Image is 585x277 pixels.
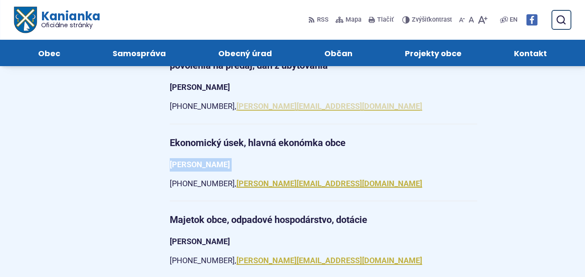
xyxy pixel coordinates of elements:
a: RSS [308,11,330,29]
p: [PHONE_NUMBER], [170,254,477,267]
a: Kontakt [496,40,564,66]
a: [PERSON_NAME][EMAIL_ADDRESS][DOMAIN_NAME] [236,179,422,188]
button: Zmenšiť veľkosť písma [457,11,467,29]
span: Samospráva [113,40,166,66]
strong: Ekonomický úsek, hlavná ekonómka obce [170,137,346,148]
button: Nastaviť pôvodnú veľkosť písma [467,11,476,29]
a: [PERSON_NAME][EMAIL_ADDRESS][DOMAIN_NAME] [236,256,422,265]
p: [PHONE_NUMBER], [170,100,477,113]
span: Obecný úrad [218,40,272,66]
strong: Majetok obce, odpadové hospodárstvo, dotácie [170,214,367,225]
p: [PHONE_NUMBER], [170,177,477,191]
span: Mapa [346,15,362,25]
span: Obec [38,40,60,66]
strong: [PERSON_NAME] [170,237,230,246]
a: Mapa [334,11,363,29]
button: Zväčšiť veľkosť písma [476,11,489,29]
a: Obec [21,40,78,66]
span: RSS [317,15,329,25]
a: Logo Kanianka, prejsť na domovskú stránku. [14,7,100,33]
a: EN [508,15,519,25]
strong: [PERSON_NAME] [170,83,230,92]
a: Občan [307,40,370,66]
span: Kanianka [36,10,100,29]
button: Zvýšiťkontrast [402,11,454,29]
span: EN [510,15,517,25]
span: Tlačiť [377,16,394,24]
strong: [PERSON_NAME] [170,160,230,169]
button: Tlačiť [367,11,395,29]
span: kontrast [412,16,452,24]
a: Samospráva [95,40,184,66]
span: Kontakt [514,40,547,66]
span: Zvýšiť [412,16,429,23]
img: Prejsť na Facebook stránku [526,14,537,25]
a: Obecný úrad [201,40,290,66]
span: Oficiálne stránky [41,22,100,28]
span: Občan [324,40,352,66]
a: Projekty obce [387,40,479,66]
img: Prejsť na domovskú stránku [14,7,36,33]
a: [PERSON_NAME][EMAIL_ADDRESS][DOMAIN_NAME] [236,102,422,111]
span: Projekty obce [405,40,462,66]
